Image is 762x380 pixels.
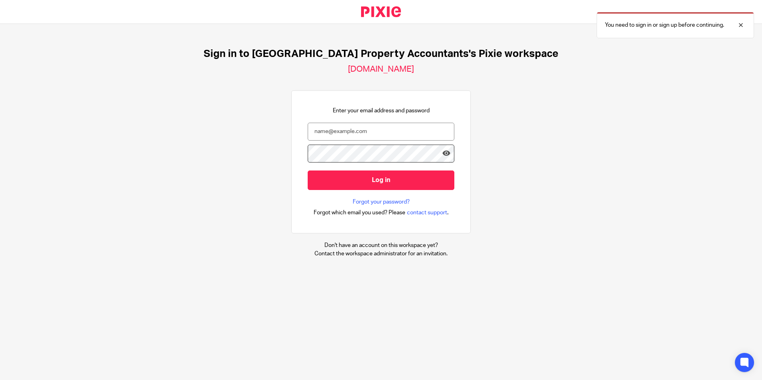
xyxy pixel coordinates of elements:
[353,198,410,206] a: Forgot your password?
[407,209,447,217] span: contact support
[348,64,414,74] h2: [DOMAIN_NAME]
[605,21,724,29] p: You need to sign in or sign up before continuing.
[314,241,448,249] p: Don't have an account on this workspace yet?
[333,107,430,115] p: Enter your email address and password
[314,208,449,217] div: .
[204,48,558,60] h1: Sign in to [GEOGRAPHIC_DATA] Property Accountants's Pixie workspace
[308,170,454,190] input: Log in
[314,250,448,258] p: Contact the workspace administrator for an invitation.
[314,209,405,217] span: Forgot which email you used? Please
[308,123,454,141] input: name@example.com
